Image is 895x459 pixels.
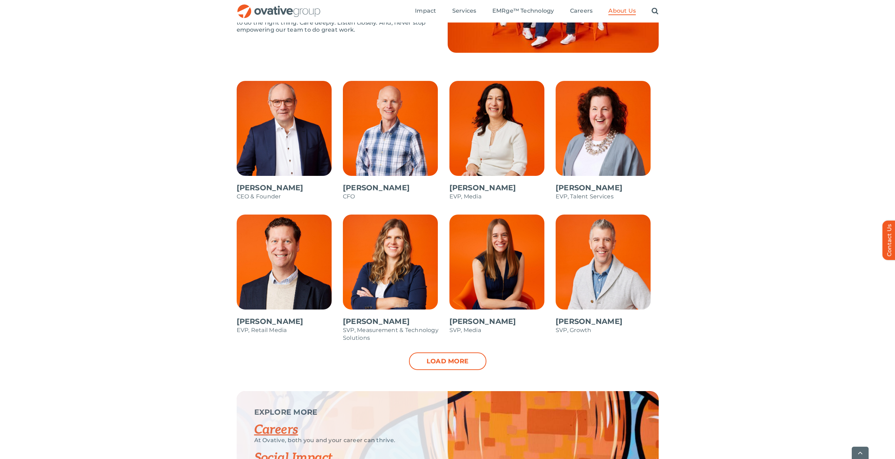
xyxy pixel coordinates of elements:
a: OG_Full_horizontal_RGB [237,4,321,10]
span: EMRge™ Technology [492,7,554,14]
span: Services [452,7,477,14]
a: Careers [570,7,593,15]
span: Careers [570,7,593,14]
a: Search [652,7,658,15]
a: Load more [409,352,486,370]
a: Careers [254,422,298,438]
p: EXPLORE MORE [254,409,430,416]
a: EMRge™ Technology [492,7,554,15]
a: Impact [415,7,436,15]
a: About Us [608,7,636,15]
a: Services [452,7,477,15]
span: Impact [415,7,436,14]
p: At Ovative, both you and your career can thrive. [254,437,430,444]
span: About Us [608,7,636,14]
